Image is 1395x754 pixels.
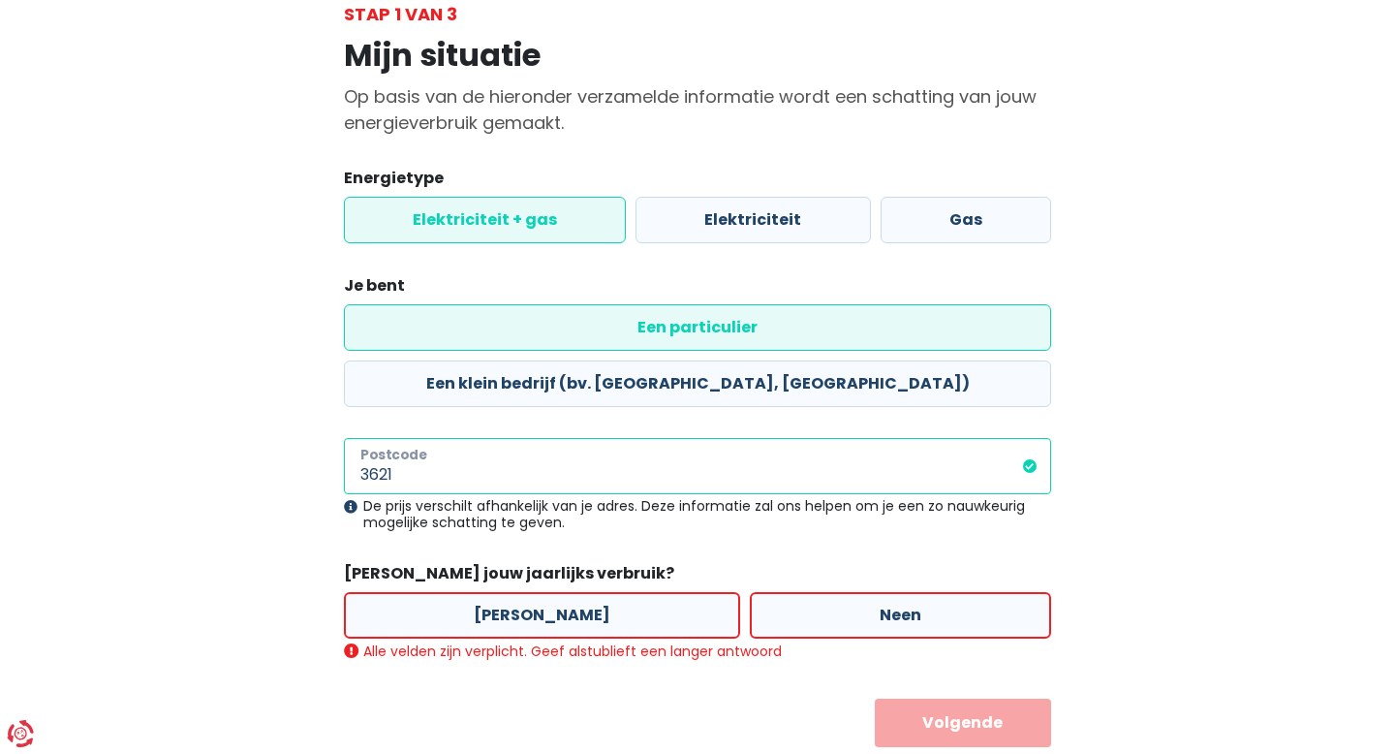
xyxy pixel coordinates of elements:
label: Een klein bedrijf (bv. [GEOGRAPHIC_DATA], [GEOGRAPHIC_DATA]) [344,361,1051,407]
label: Neen [750,592,1051,639]
div: Alle velden zijn verplicht. Geef alstublieft een langer antwoord [344,643,1051,660]
h1: Mijn situatie [344,37,1051,74]
label: Een particulier [344,304,1051,351]
input: 1000 [344,438,1051,494]
div: Stap 1 van 3 [344,1,1051,27]
legend: Energietype [344,167,1051,197]
button: Volgende [875,699,1052,747]
legend: Je bent [344,274,1051,304]
label: Elektriciteit + gas [344,197,626,243]
label: Elektriciteit [635,197,870,243]
label: [PERSON_NAME] [344,592,740,639]
label: Gas [881,197,1051,243]
div: De prijs verschilt afhankelijk van je adres. Deze informatie zal ons helpen om je een zo nauwkeur... [344,498,1051,531]
p: Op basis van de hieronder verzamelde informatie wordt een schatting van jouw energieverbruik gema... [344,83,1051,136]
legend: [PERSON_NAME] jouw jaarlijks verbruik? [344,562,1051,592]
